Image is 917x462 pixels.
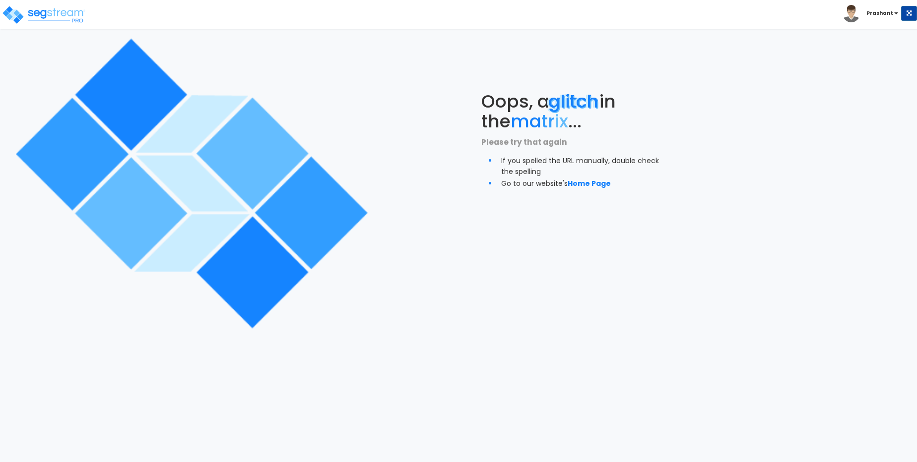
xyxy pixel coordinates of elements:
[555,109,568,134] span: ix
[549,89,599,114] span: glitch
[1,5,86,25] img: logo_pro_r.png
[501,154,665,176] li: If you spelled the URL manually, double check the spelling
[866,9,893,17] b: Prashant
[511,109,541,134] span: ma
[541,109,555,134] span: tr
[481,89,616,134] span: Oops, a in the ...
[501,176,665,189] li: Go to our website's
[481,136,665,149] p: Please try that again
[568,178,611,188] a: Home Page
[843,5,860,22] img: avatar.png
